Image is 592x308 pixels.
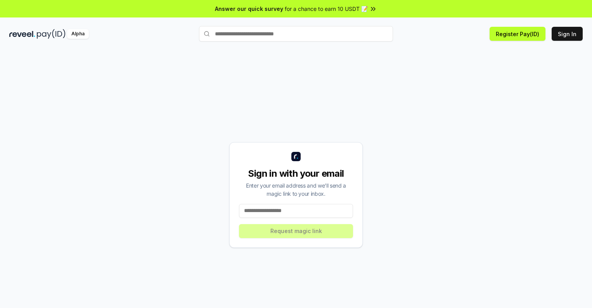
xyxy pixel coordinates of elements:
img: reveel_dark [9,29,35,39]
div: Alpha [67,29,89,39]
span: for a chance to earn 10 USDT 📝 [285,5,368,13]
span: Answer our quick survey [215,5,283,13]
div: Enter your email address and we’ll send a magic link to your inbox. [239,181,353,198]
img: logo_small [291,152,301,161]
button: Sign In [552,27,583,41]
img: pay_id [37,29,66,39]
button: Register Pay(ID) [490,27,545,41]
div: Sign in with your email [239,167,353,180]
